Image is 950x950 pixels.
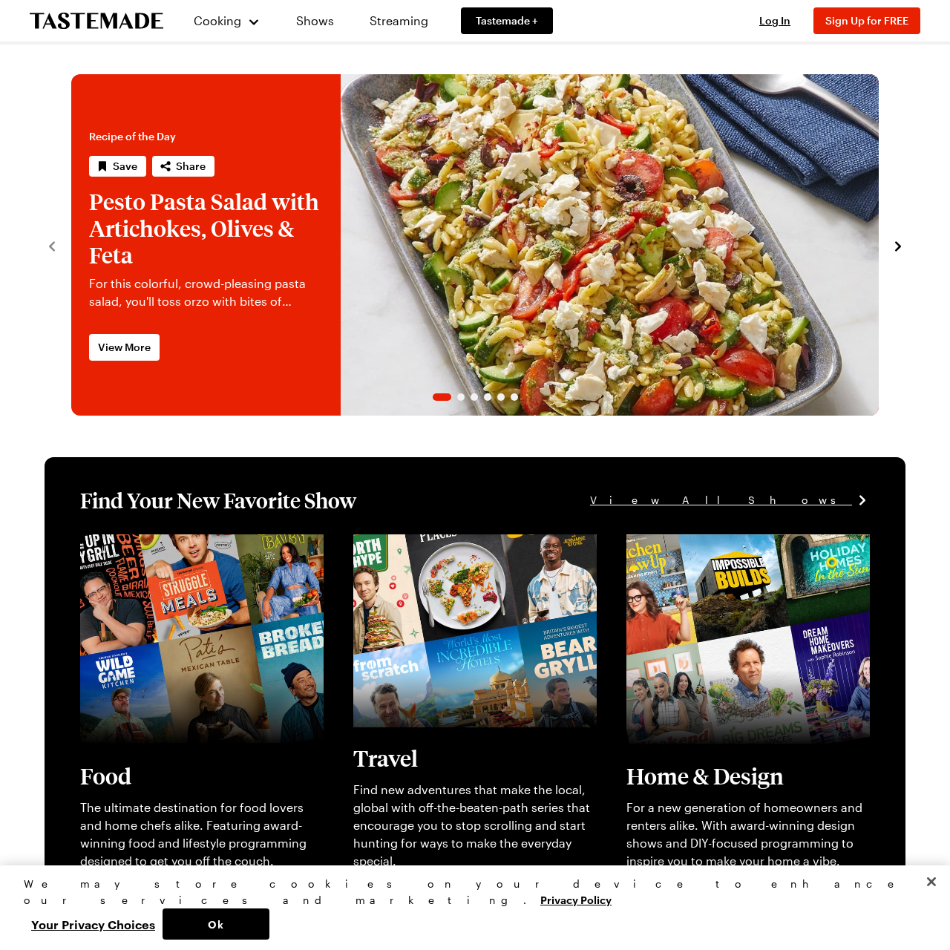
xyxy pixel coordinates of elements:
button: Sign Up for FREE [813,7,920,34]
span: Go to slide 6 [511,393,518,401]
span: Cooking [194,13,241,27]
a: View full content for [object Object] [80,536,283,550]
a: View More [89,334,160,361]
a: To Tastemade Home Page [30,13,163,30]
a: Tastemade + [461,7,553,34]
h1: Find Your New Favorite Show [80,487,356,514]
div: 1 / 6 [71,74,879,416]
span: View More [98,340,151,355]
span: Share [176,159,206,174]
a: More information about your privacy, opens in a new tab [540,892,612,906]
a: View full content for [object Object] [626,536,829,550]
span: View All Shows [590,492,852,508]
div: Privacy [24,876,914,940]
button: Your Privacy Choices [24,908,163,940]
button: Cooking [193,3,261,39]
button: navigate to previous item [45,236,59,254]
button: Log In [745,13,805,28]
div: We may store cookies on your device to enhance our services and marketing. [24,876,914,908]
button: Close [915,865,948,898]
span: Go to slide 3 [471,393,478,401]
button: Save recipe [89,156,146,177]
a: View All Shows [590,492,870,508]
button: Share [152,156,214,177]
span: Log In [759,14,790,27]
span: Save [113,159,137,174]
span: Go to slide 5 [497,393,505,401]
span: Tastemade + [476,13,538,28]
button: navigate to next item [891,236,905,254]
span: Go to slide 4 [484,393,491,401]
span: Go to slide 1 [433,393,451,401]
span: Go to slide 2 [457,393,465,401]
a: View full content for [object Object] [353,536,556,550]
button: Ok [163,908,269,940]
span: Sign Up for FREE [825,14,908,27]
